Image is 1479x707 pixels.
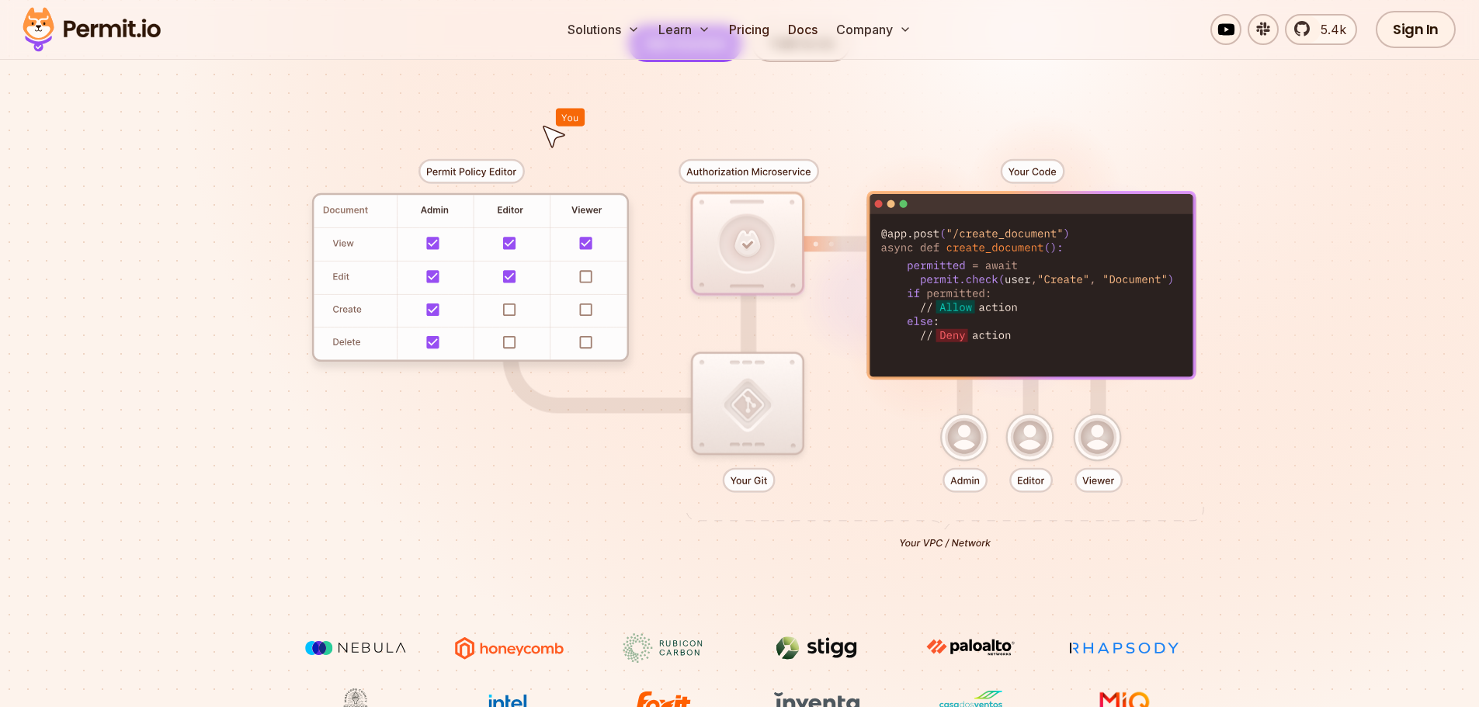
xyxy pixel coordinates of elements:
img: Permit logo [16,3,168,56]
a: 5.4k [1285,14,1357,45]
img: Honeycomb [451,633,568,663]
img: Stigg [759,633,875,663]
button: Learn [652,14,717,45]
a: Sign In [1376,11,1456,48]
span: 5.4k [1311,20,1346,39]
button: Solutions [561,14,646,45]
button: Company [830,14,918,45]
img: Rhapsody Health [1066,633,1182,663]
img: paloalto [912,633,1029,661]
img: Rubicon [605,633,721,663]
a: Pricing [723,14,776,45]
img: Nebula [297,633,414,663]
a: Docs [782,14,824,45]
